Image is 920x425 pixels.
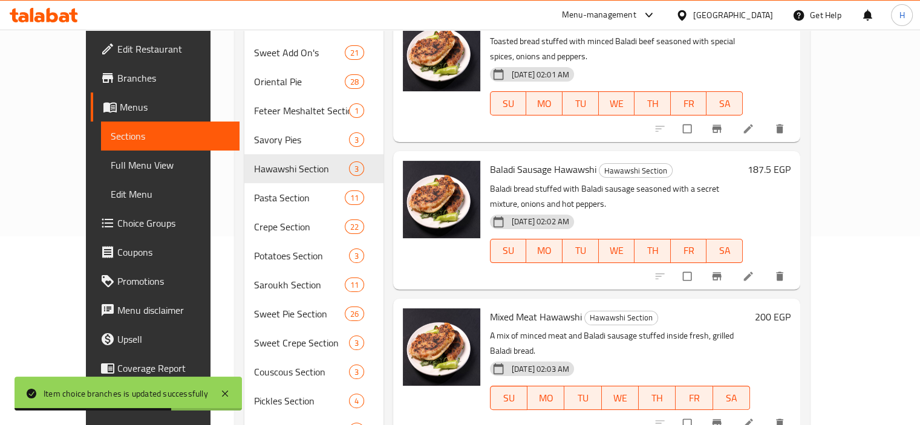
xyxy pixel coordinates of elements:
div: Hawawshi Section [599,163,673,178]
button: SA [706,239,743,263]
button: TH [635,239,671,263]
div: Crepe Section [254,219,344,234]
span: FR [676,95,702,112]
a: Branches [91,63,240,92]
div: Sweet Pie Section26 [244,299,383,328]
div: items [345,219,364,234]
span: Hawawshi Section [585,311,657,325]
img: Meat Hawawshi [403,14,480,91]
button: MO [526,239,563,263]
span: TH [644,389,671,407]
span: 26 [345,308,364,320]
span: WE [604,242,630,259]
a: Choice Groups [91,209,240,238]
div: items [345,307,364,321]
span: Select to update [676,117,701,140]
span: 3 [350,163,364,175]
div: Pickles Section4 [244,386,383,415]
span: 22 [345,221,364,233]
span: H [899,8,904,22]
button: TH [635,91,671,115]
a: Coverage Report [91,354,240,383]
span: Potatoes Section [254,248,349,263]
span: FR [676,242,702,259]
div: items [345,45,364,60]
span: 11 [345,279,364,291]
button: SU [490,239,527,263]
span: Feteer Meshaltet Section [254,103,349,118]
span: Sweet Pie Section [254,307,344,321]
div: items [349,103,364,118]
div: Hawawshi Section3 [244,154,383,183]
span: Baladi Sausage Hawawshi [490,160,596,178]
span: SA [711,95,738,112]
p: A mix of minced meat and Baladi sausage stuffed inside fresh, grilled Baladi bread. [490,328,750,358]
button: SU [490,91,527,115]
p: Toasted bread stuffed with minced Baladi beef seasoned with special spices, onions and peppers. [490,34,743,64]
div: items [345,277,364,292]
span: SU [495,389,523,407]
div: Pasta Section [254,190,344,205]
span: Sweet Crepe Section [254,336,349,350]
a: Menus [91,92,240,122]
a: Upsell [91,325,240,354]
a: Edit menu item [742,270,757,282]
span: Promotions [117,274,230,288]
div: items [349,336,364,350]
button: WE [602,386,639,410]
button: TU [564,386,601,410]
span: [DATE] 02:03 AM [507,363,574,375]
div: Menu-management [562,8,636,22]
button: WE [599,239,635,263]
span: Edit Restaurant [117,42,230,56]
div: items [349,161,364,176]
div: Hawawshi Section [584,311,658,325]
span: Coverage Report [117,361,230,375]
h6: 187.5 EGP [748,161,791,178]
button: Branch-specific-item [703,115,732,142]
span: TU [569,389,596,407]
span: 1 [350,105,364,117]
button: Branch-specific-item [703,263,732,290]
div: Sweet Crepe Section3 [244,328,383,357]
a: Edit Menu [101,180,240,209]
span: Saroukh Section [254,277,344,292]
div: Savory Pies3 [244,125,383,154]
a: Full Menu View [101,151,240,180]
span: SU [495,95,522,112]
span: 3 [350,250,364,262]
span: [DATE] 02:01 AM [507,69,574,80]
span: 3 [350,134,364,146]
span: SA [711,242,738,259]
span: MO [531,242,558,259]
div: Couscous Section3 [244,357,383,386]
div: Sweet Add On's [254,45,344,60]
span: WE [607,389,634,407]
button: delete [766,263,795,290]
span: [DATE] 02:02 AM [507,216,574,227]
button: MO [527,386,564,410]
span: Couscous Section [254,365,349,379]
button: WE [599,91,635,115]
a: Sections [101,122,240,151]
h6: 200 EGP [755,308,791,325]
button: SU [490,386,527,410]
div: items [349,365,364,379]
div: Potatoes Section3 [244,241,383,270]
a: Promotions [91,267,240,296]
div: Pasta Section11 [244,183,383,212]
span: Coupons [117,245,230,259]
span: Oriental Pie [254,74,344,89]
span: Branches [117,71,230,85]
span: Savory Pies [254,132,349,147]
div: Oriental Pie28 [244,67,383,96]
button: MO [526,91,563,115]
span: Hawawshi Section [254,161,349,176]
div: Item choice branches is updated successfully [44,387,208,400]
